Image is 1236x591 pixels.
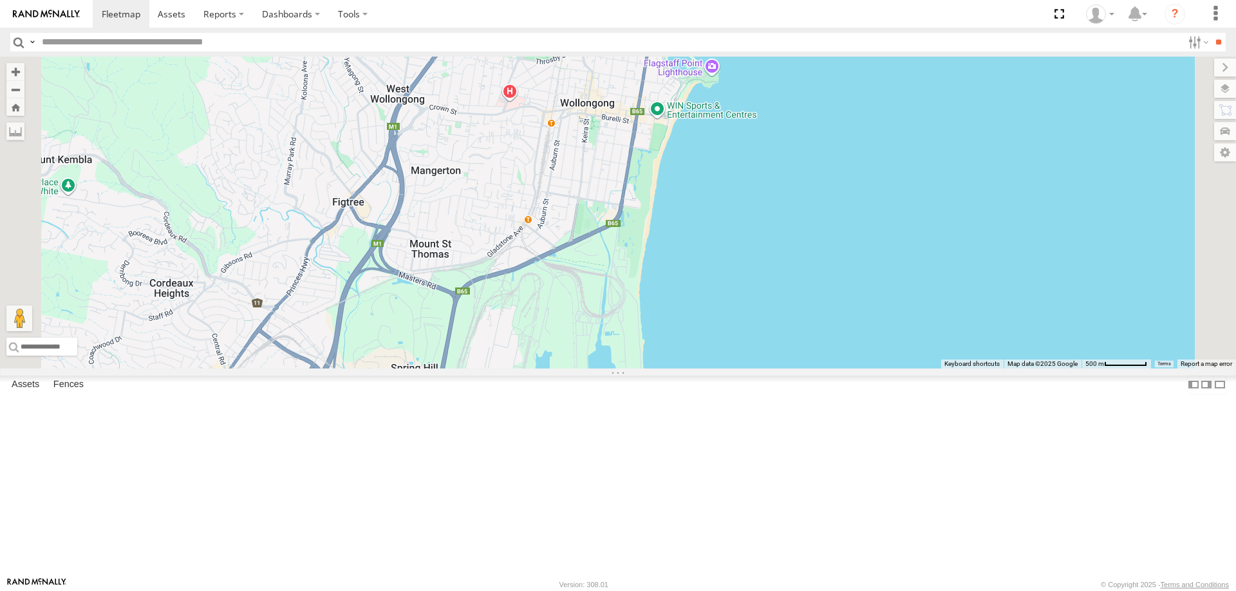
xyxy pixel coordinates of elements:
button: Keyboard shortcuts [944,359,1000,368]
label: Dock Summary Table to the Left [1187,376,1200,394]
a: Report a map error [1181,360,1232,367]
button: Zoom out [6,80,24,98]
button: Zoom Home [6,98,24,116]
label: Measure [6,122,24,140]
span: Map data ©2025 Google [1007,360,1078,367]
label: Dock Summary Table to the Right [1200,376,1213,394]
a: Visit our Website [7,578,66,591]
label: Map Settings [1214,143,1236,161]
label: Hide Summary Table [1213,376,1226,394]
a: Terms (opens in new tab) [1157,361,1171,367]
button: Zoom in [6,63,24,80]
a: Terms and Conditions [1161,581,1229,588]
label: Search Filter Options [1183,33,1211,51]
div: Tye Clark [1081,5,1119,24]
span: 500 m [1085,360,1104,367]
div: © Copyright 2025 - [1101,581,1229,588]
div: Version: 308.01 [559,581,608,588]
img: rand-logo.svg [13,10,80,19]
i: ? [1165,4,1185,24]
button: Drag Pegman onto the map to open Street View [6,305,32,331]
button: Map Scale: 500 m per 63 pixels [1081,359,1151,368]
label: Assets [5,376,46,394]
label: Search Query [27,33,37,51]
label: Fences [47,376,90,394]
